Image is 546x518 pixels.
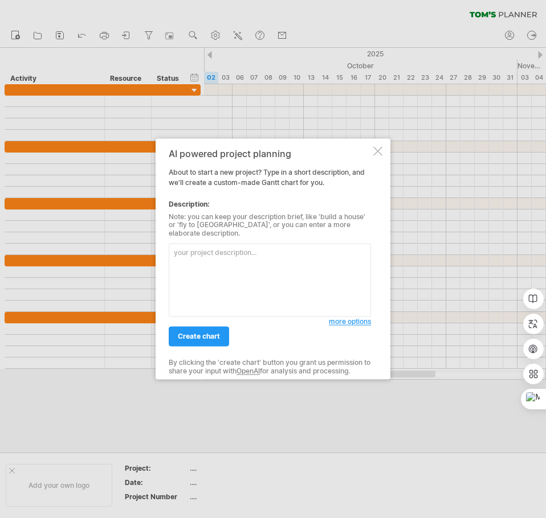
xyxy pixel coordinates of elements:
a: create chart [169,327,229,347]
a: OpenAI [237,367,260,375]
a: more options [329,317,371,327]
div: AI powered project planning [169,149,371,159]
div: Note: you can keep your description brief, like 'build a house' or 'fly to [GEOGRAPHIC_DATA]', or... [169,213,371,237]
div: About to start a new project? Type in a short description, and we'll create a custom-made Gantt c... [169,149,371,369]
span: more options [329,318,371,326]
span: create chart [178,332,220,341]
div: By clicking the 'create chart' button you grant us permission to share your input with for analys... [169,359,371,376]
div: Description: [169,199,371,209]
